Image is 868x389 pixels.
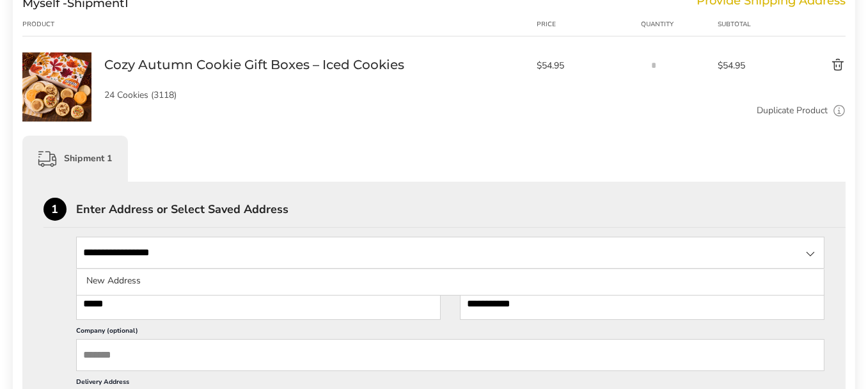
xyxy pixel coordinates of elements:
div: Price [537,19,641,29]
div: Shipment 1 [22,136,128,182]
div: 1 [43,198,67,221]
input: Last Name [460,288,825,320]
div: Quantity [641,19,718,29]
input: State [76,237,825,269]
span: $54.95 [718,60,776,72]
input: First Name [76,288,441,320]
li: New Address [77,269,824,292]
button: Delete product [776,58,846,73]
input: Company [76,339,825,371]
p: 24 Cookies (3118) [104,91,524,100]
a: Cozy Autumn Cookie Gift Boxes – Iced Cookies [104,56,404,73]
input: Quantity input [641,52,667,78]
div: Subtotal [718,19,776,29]
label: Company (optional) [76,326,825,339]
img: Cozy Autumn Cookie Gift Boxes – Iced Cookies [22,52,91,122]
div: Product [22,19,104,29]
span: $54.95 [537,60,635,72]
a: Duplicate Product [757,104,828,118]
a: Cozy Autumn Cookie Gift Boxes – Iced Cookies [22,52,91,64]
div: Enter Address or Select Saved Address [76,203,846,215]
